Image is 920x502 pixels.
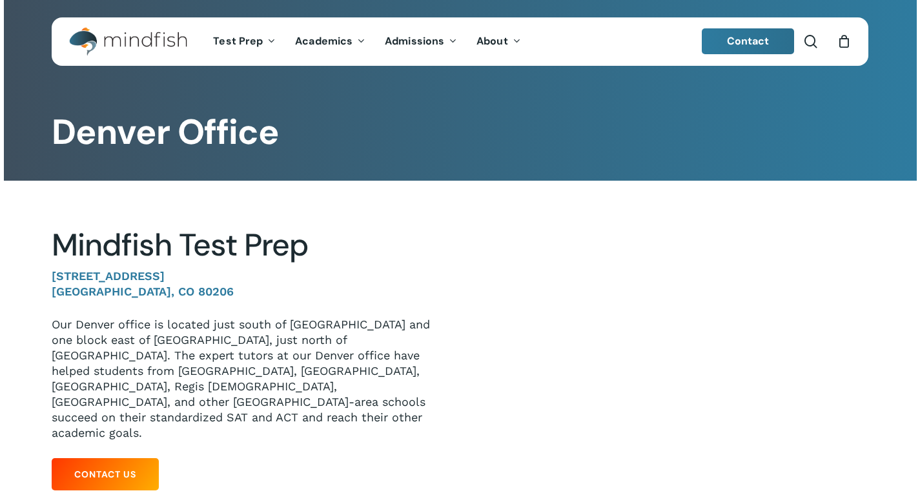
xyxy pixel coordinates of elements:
[385,34,444,48] span: Admissions
[727,34,770,48] span: Contact
[52,226,440,264] h2: Mindfish Test Prep
[702,28,795,54] a: Contact
[52,112,868,153] h1: Denver Office
[52,269,165,283] strong: [STREET_ADDRESS]
[52,458,159,490] a: Contact Us
[476,34,508,48] span: About
[52,285,234,298] strong: [GEOGRAPHIC_DATA], CO 80206
[213,34,263,48] span: Test Prep
[52,317,440,441] p: Our Denver office is located just south of [GEOGRAPHIC_DATA] and one block east of [GEOGRAPHIC_DA...
[375,36,467,47] a: Admissions
[74,468,136,481] span: Contact Us
[52,17,868,66] header: Main Menu
[203,36,285,47] a: Test Prep
[203,17,530,66] nav: Main Menu
[295,34,353,48] span: Academics
[285,36,375,47] a: Academics
[467,36,531,47] a: About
